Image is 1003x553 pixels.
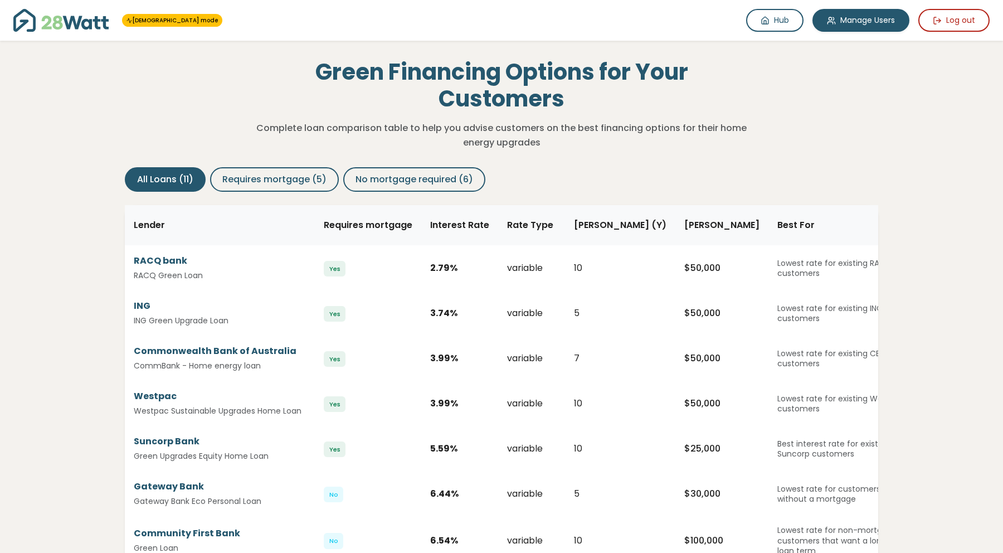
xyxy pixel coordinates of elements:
div: $ 30,000 [684,487,759,501]
span: Requires mortgage [324,219,412,231]
div: 3.99 % [430,397,489,410]
div: Lowest rate for existing Westpac customers [777,394,910,414]
div: Best interest rate for existing Suncorp customers [777,439,910,459]
span: No [324,533,343,549]
button: Log out [918,9,990,32]
div: 10 [574,397,666,410]
div: 3.99 % [430,352,489,365]
h1: Green Financing Options for Your Customers [254,59,750,112]
div: $ 50,000 [684,352,759,365]
span: No [324,487,343,503]
span: Rate Type [507,219,553,231]
div: RACQ bank [134,254,301,268]
div: $ 50,000 [684,397,759,410]
div: variable [507,307,556,320]
div: variable [507,442,556,455]
a: [DEMOGRAPHIC_DATA] mode [126,16,218,25]
div: 5.59 % [430,442,489,455]
span: No mortgage required (6) [356,173,473,186]
div: Community First Bank [134,527,301,540]
div: variable [507,397,556,410]
div: Gateway Bank [134,480,301,493]
div: $ 50,000 [684,307,759,320]
div: 10 [574,442,666,455]
img: 28Watt [13,9,109,32]
span: Lender [134,219,165,231]
div: 5 [574,307,666,320]
a: Hub [746,9,804,32]
small: Gateway Bank Eco Personal Loan [134,496,301,507]
div: variable [507,261,556,275]
small: ING Green Upgrade Loan [134,315,301,327]
small: CommBank - Home energy loan [134,360,301,372]
div: variable [507,352,556,365]
button: All Loans (11) [125,167,206,192]
div: variable [507,487,556,501]
span: [PERSON_NAME] (Y) [574,219,666,231]
div: 2.79 % [430,261,489,275]
div: 5 [574,487,666,501]
span: All Loans (11) [137,173,193,186]
span: Best For [777,219,815,231]
div: Lowest rate for existing CBA customers [777,348,910,368]
span: Yes [324,396,345,413]
span: Yes [324,351,345,367]
div: ING [134,299,301,313]
div: Commonwealth Bank of Australia [134,345,301,358]
span: Interest Rate [430,219,489,231]
button: No mortgage required (6) [343,167,485,192]
div: 6.54 % [430,534,489,547]
div: Lowest rate for customers without a mortgage [777,484,910,504]
div: variable [507,534,556,547]
div: 3.74 % [430,307,489,320]
span: Yes [324,442,345,458]
div: Lowest rate for existing ING customers [777,303,910,323]
span: You're in 28Watt mode - full access to all features! [122,14,222,27]
span: Yes [324,261,345,277]
div: $ 25,000 [684,442,759,455]
div: 6.44 % [430,487,489,501]
div: $ 50,000 [684,261,759,275]
a: Manage Users [812,9,909,32]
p: Complete loan comparison table to help you advise customers on the best financing options for the... [254,121,750,149]
span: Yes [324,306,345,322]
div: 10 [574,534,666,547]
div: 7 [574,352,666,365]
small: RACQ Green Loan [134,270,301,282]
span: [PERSON_NAME] [684,219,759,231]
small: Green Upgrades Equity Home Loan [134,450,301,462]
div: 10 [574,261,666,275]
div: Lowest rate for existing RACQ customers [777,258,910,278]
div: Westpac [134,390,301,403]
small: Westpac Sustainable Upgrades Home Loan [134,405,301,417]
span: Requires mortgage (5) [222,173,327,186]
div: $ 100,000 [684,534,759,547]
div: Suncorp Bank [134,435,301,448]
button: Requires mortgage (5) [210,167,339,192]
